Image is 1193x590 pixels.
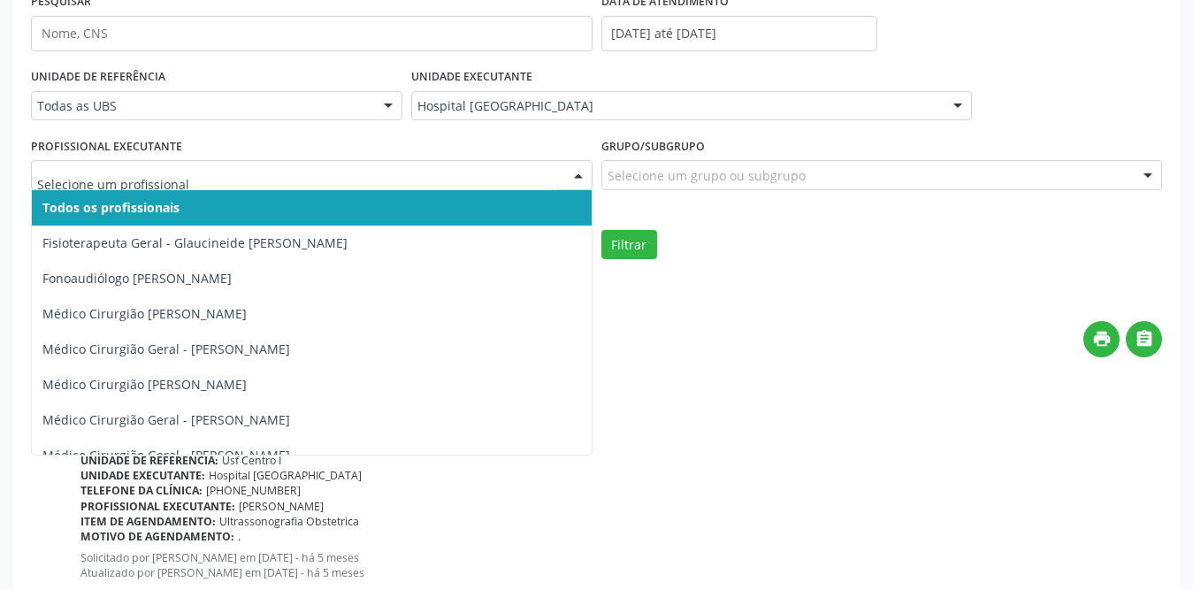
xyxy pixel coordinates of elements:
[37,97,366,115] span: Todas as UBS
[222,453,281,468] span: Usf Centro I
[42,234,348,251] span: Fisioterapeuta Geral - Glaucineide [PERSON_NAME]
[80,499,235,514] b: Profissional executante:
[80,468,205,483] b: Unidade executante:
[206,483,301,498] span: [PHONE_NUMBER]
[80,453,218,468] b: Unidade de referência:
[219,514,359,529] span: Ultrassonografia Obstetrica
[601,16,877,51] input: Selecione um intervalo
[238,529,241,544] span: .
[80,483,203,498] b: Telefone da clínica:
[1083,321,1120,357] button: print
[42,199,180,216] span: Todos os profissionais
[601,230,657,260] button: Filtrar
[80,514,216,529] b: Item de agendamento:
[411,64,532,91] label: UNIDADE EXECUTANTE
[42,447,290,464] span: Médico Cirurgião Geral - [PERSON_NAME]
[209,468,362,483] span: Hospital [GEOGRAPHIC_DATA]
[608,166,806,185] span: Selecione um grupo ou subgrupo
[601,133,705,160] label: Grupo/Subgrupo
[42,305,247,322] span: Médico Cirurgião [PERSON_NAME]
[1135,329,1154,349] i: 
[417,97,937,115] span: Hospital [GEOGRAPHIC_DATA]
[31,16,593,51] input: Nome, CNS
[42,376,247,393] span: Médico Cirurgião [PERSON_NAME]
[239,499,324,514] span: [PERSON_NAME]
[42,411,290,428] span: Médico Cirurgião Geral - [PERSON_NAME]
[31,64,165,91] label: UNIDADE DE REFERÊNCIA
[1126,321,1162,357] button: 
[37,166,556,202] input: Selecione um profissional
[31,133,182,160] label: PROFISSIONAL EXECUTANTE
[80,550,1162,580] p: Solicitado por [PERSON_NAME] em [DATE] - há 5 meses Atualizado por [PERSON_NAME] em [DATE] - há 5...
[1092,329,1112,349] i: print
[42,270,232,287] span: Fonoaudiólogo [PERSON_NAME]
[80,529,234,544] b: Motivo de agendamento:
[42,341,290,357] span: Médico Cirurgião Geral - [PERSON_NAME]
[80,411,1162,426] div: [STREET_ADDRESS][PERSON_NAME][PERSON_NAME]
